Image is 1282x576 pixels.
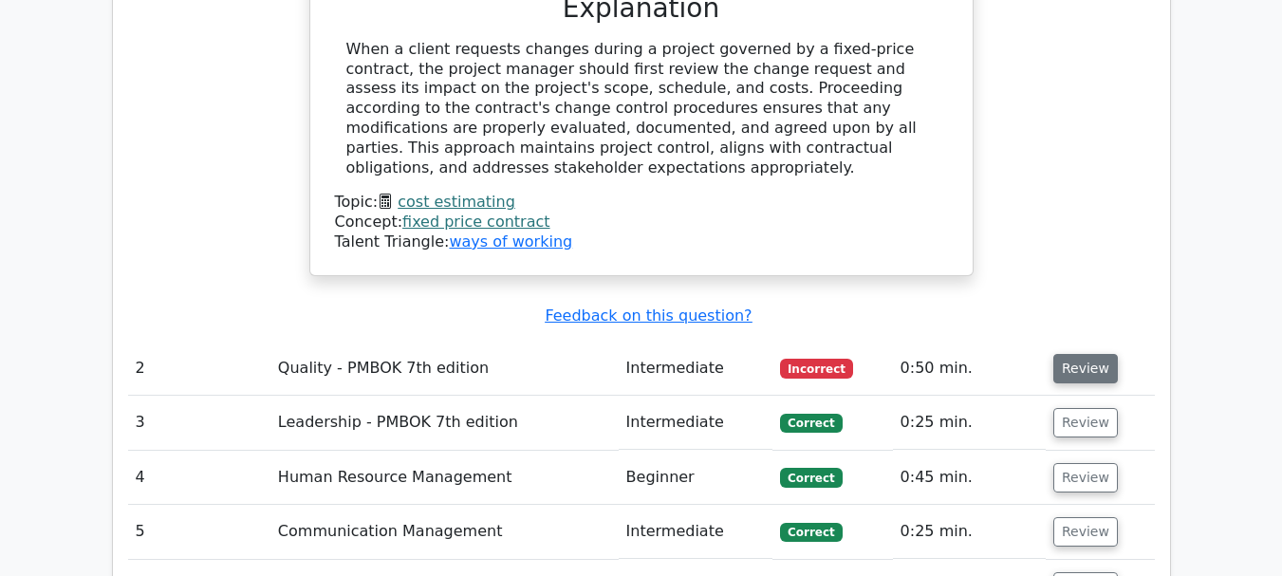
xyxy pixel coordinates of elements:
[270,505,619,559] td: Communication Management
[619,505,773,559] td: Intermediate
[335,193,948,213] div: Topic:
[1053,463,1118,492] button: Review
[1053,408,1118,437] button: Review
[398,193,515,211] a: cost estimating
[1053,517,1118,547] button: Review
[893,505,1046,559] td: 0:25 min.
[270,396,619,450] td: Leadership - PMBOK 7th edition
[619,342,773,396] td: Intermediate
[619,396,773,450] td: Intermediate
[270,342,619,396] td: Quality - PMBOK 7th edition
[128,342,270,396] td: 2
[128,505,270,559] td: 5
[893,396,1046,450] td: 0:25 min.
[893,342,1046,396] td: 0:50 min.
[346,40,937,178] div: When a client requests changes during a project governed by a fixed-price contract, the project m...
[780,468,842,487] span: Correct
[780,414,842,433] span: Correct
[128,396,270,450] td: 3
[128,451,270,505] td: 4
[780,359,853,378] span: Incorrect
[402,213,550,231] a: fixed price contract
[449,232,572,251] a: ways of working
[545,307,752,325] a: Feedback on this question?
[893,451,1046,505] td: 0:45 min.
[270,451,619,505] td: Human Resource Management
[335,213,948,232] div: Concept:
[1053,354,1118,383] button: Review
[335,193,948,251] div: Talent Triangle:
[780,523,842,542] span: Correct
[619,451,773,505] td: Beginner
